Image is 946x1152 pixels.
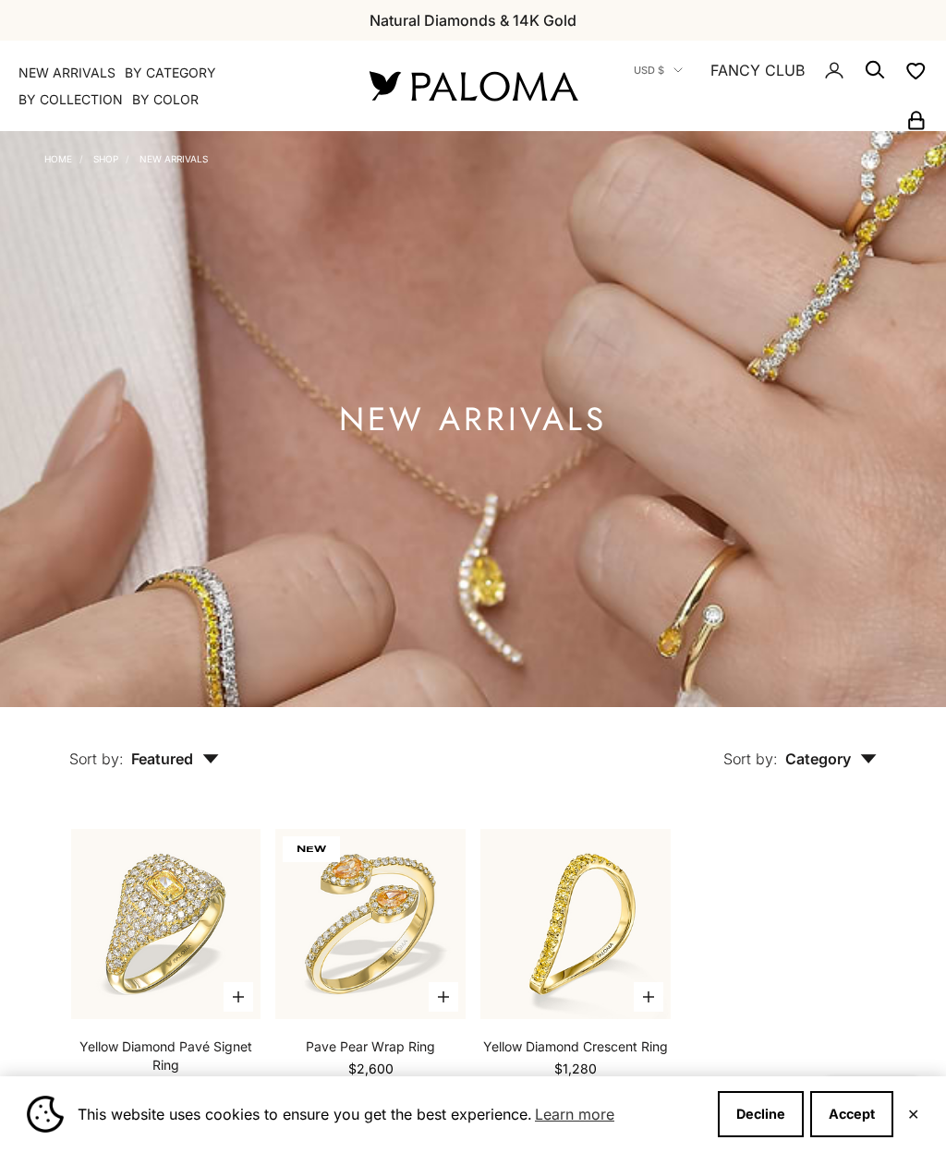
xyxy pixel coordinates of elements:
button: Sort by: Featured [27,707,261,785]
p: Natural Diamonds & 14K Gold [370,8,576,32]
span: Sort by: [69,750,124,768]
a: Pave Pear Wrap Ring [306,1038,435,1056]
img: #YellowGold [480,829,671,1019]
img: #YellowGold [275,829,466,1019]
button: Close [907,1109,919,1120]
span: USD $ [634,62,664,78]
button: Decline [718,1091,804,1137]
img: #YellowGold [71,829,261,1019]
a: #YellowGold #WhiteGold #RoseGold [71,829,261,1019]
button: Sort by: Category [681,707,919,785]
h1: NEW ARRIVALS [339,408,607,431]
sale-price: $2,600 [348,1060,394,1078]
button: Accept [810,1091,893,1137]
summary: By Collection [18,90,123,109]
a: FANCY CLUB [710,58,805,82]
a: Yellow Diamond Crescent Ring [483,1038,668,1056]
span: Featured [131,750,219,768]
a: Home [44,153,72,164]
summary: By Color [132,90,199,109]
a: Shop [93,153,118,164]
nav: Secondary navigation [621,41,928,131]
nav: Breadcrumb [44,150,208,164]
a: NEW ARRIVALS [18,64,115,82]
a: Learn more [532,1100,617,1128]
nav: Primary navigation [18,64,325,109]
a: NEW ARRIVALS [139,153,208,164]
button: USD $ [634,62,683,78]
img: Cookie banner [27,1096,64,1133]
span: NEW [283,836,340,862]
span: Category [785,750,877,768]
summary: By Category [125,64,216,82]
a: Yellow Diamond Pavé Signet Ring [71,1038,261,1074]
sale-price: $1,280 [554,1060,597,1078]
span: This website uses cookies to ensure you get the best experience. [78,1100,703,1128]
span: Sort by: [723,750,778,768]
